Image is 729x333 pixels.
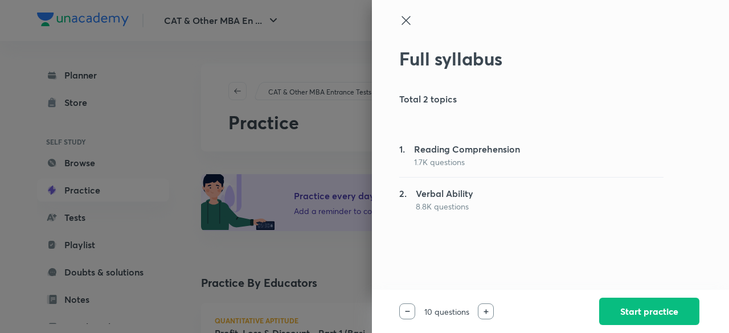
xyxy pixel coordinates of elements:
[415,306,478,318] p: 10 questions
[416,200,473,212] p: 8.8K questions
[414,156,520,168] p: 1.7K questions
[399,92,589,106] h5: Total 2 topics
[405,311,410,312] img: decrease
[399,187,407,212] h5: 2.
[484,309,489,314] img: increase
[399,48,664,69] h2: Full syllabus
[399,142,405,168] h5: 1.
[599,298,699,325] button: Start practice
[416,187,473,200] h5: Verbal Ability
[414,142,520,156] h5: Reading Comprehension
